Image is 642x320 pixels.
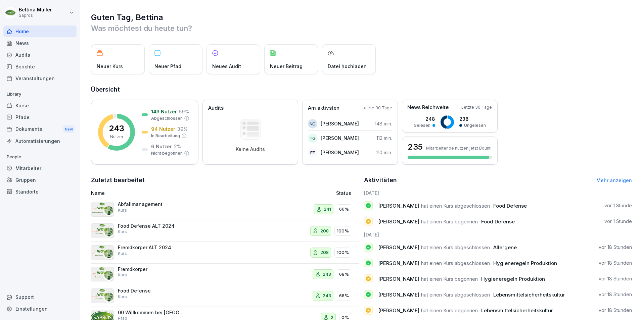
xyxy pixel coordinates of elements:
p: 248 [414,115,435,122]
p: Gelesen [414,122,430,128]
div: NG [308,119,317,128]
p: 00 Willkommen bei [GEOGRAPHIC_DATA] [118,310,185,316]
p: Kurs [118,229,127,235]
p: 148 min. [375,120,392,127]
span: [PERSON_NAME] [378,291,419,298]
h2: Aktivitäten [364,175,397,185]
p: 238 [459,115,486,122]
img: cq4jyt4aaqekzmgfzoj6qg9r.png [91,202,114,217]
a: FremdkörperKurs24368% [91,264,359,285]
p: 112 min. [376,135,392,142]
p: Neuer Pfad [154,63,181,70]
a: Berichte [3,61,77,72]
a: Audits [3,49,77,61]
span: hat einen Kurs begonnen [421,276,478,282]
p: [PERSON_NAME] [321,135,359,142]
p: Status [336,190,351,197]
h3: 235 [408,141,423,153]
p: Nicht begonnen [151,150,183,156]
h1: Guten Tag, Bettina [91,12,632,23]
p: 2 % [174,143,181,150]
p: Name [91,190,259,197]
span: hat einen Kurs begonnen [421,218,478,225]
div: FF [308,148,317,157]
a: AbfallmanagementKurs24166% [91,199,359,220]
p: People [3,152,77,162]
p: Datei hochladen [328,63,367,70]
p: vor 18 Stunden [599,244,632,251]
p: Keine Audits [236,146,265,152]
div: Support [3,291,77,303]
p: 100% [337,249,349,256]
p: 243 [323,292,331,299]
a: News [3,37,77,49]
p: 243 [109,124,124,132]
span: Food Defense [481,218,515,225]
a: Automatisierungen [3,135,77,147]
p: 243 [323,271,331,278]
img: tkgbk1fn8zp48wne4tjen41h.png [91,245,114,260]
p: vor 1 Stunde [604,202,632,209]
p: Abfallmanagement [118,201,185,207]
p: Letzte 30 Tage [461,104,492,110]
p: [PERSON_NAME] [321,120,359,127]
p: Food Defense ALT 2024 [118,223,185,229]
p: 6 Nutzer [151,143,172,150]
p: vor 18 Stunden [599,307,632,314]
span: Lebensmittelsicherheitskultur [481,307,553,314]
img: b09us41hredzt9sfzsl3gafq.png [91,288,114,303]
p: In Bearbeitung [151,133,180,139]
p: 68% [339,292,349,299]
p: [PERSON_NAME] [321,149,359,156]
p: Library [3,89,77,100]
a: Mehr anzeigen [596,177,632,183]
span: Allergene [493,244,517,251]
p: 68% [339,271,349,278]
p: Was möchtest du heute tun? [91,23,632,34]
a: Standorte [3,186,77,198]
p: Kurs [118,294,127,300]
span: hat einen Kurs abgeschlossen [421,291,490,298]
a: DokumenteNew [3,123,77,136]
h2: Zuletzt bearbeitet [91,175,359,185]
div: Home [3,25,77,37]
a: Einstellungen [3,303,77,315]
p: 110 min. [376,149,392,156]
p: Kurs [118,272,127,278]
a: Gruppen [3,174,77,186]
p: Nutzer [110,134,123,140]
p: 143 Nutzer [151,108,177,115]
span: [PERSON_NAME] [378,244,419,251]
p: Abgeschlossen [151,115,183,121]
p: Fremdkörper [118,266,185,272]
a: Pfade [3,111,77,123]
span: Hygieneregeln Produktion [481,276,545,282]
span: hat einen Kurs begonnen [421,307,478,314]
h2: Übersicht [91,85,632,94]
a: Mitarbeiter [3,162,77,174]
h6: [DATE] [364,231,632,238]
p: Letzte 30 Tage [362,105,392,111]
p: News Reichweite [407,104,449,111]
p: Kurs [118,207,127,213]
span: [PERSON_NAME] [378,307,419,314]
a: Veranstaltungen [3,72,77,84]
span: hat einen Kurs abgeschlossen [421,260,490,266]
span: hat einen Kurs abgeschlossen [421,203,490,209]
p: Kurs [118,251,127,257]
p: 208 [320,228,329,234]
span: [PERSON_NAME] [378,218,419,225]
div: Kurse [3,100,77,111]
div: New [63,125,75,133]
span: [PERSON_NAME] [378,260,419,266]
p: Neuer Kurs [97,63,123,70]
p: vor 18 Stunden [599,291,632,298]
